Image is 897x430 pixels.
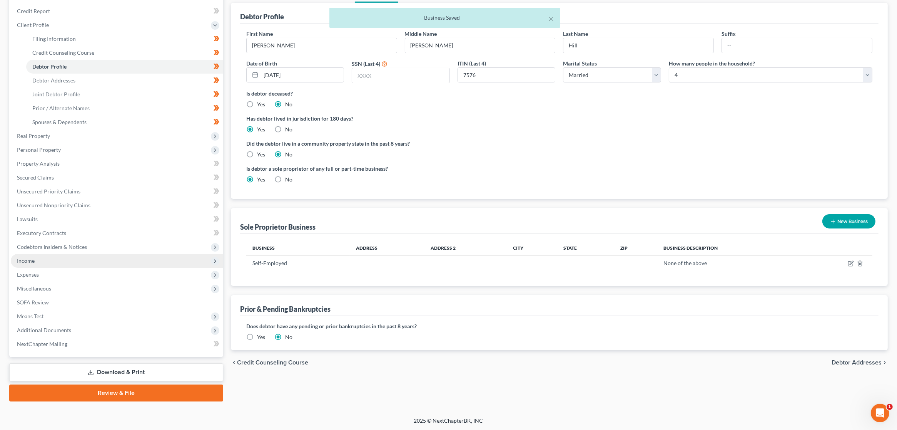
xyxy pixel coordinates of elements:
label: Yes [257,101,265,108]
button: chevron_left Credit Counseling Course [231,359,308,366]
img: Profile image for Katie [22,4,34,17]
span: Spouses & Dependents [32,119,87,125]
th: Business [246,240,350,255]
button: Send a message… [132,249,144,262]
div: Business Saved [336,14,554,22]
label: SSN (Last 4) [352,60,380,68]
div: Sole Proprietor Business [240,222,316,232]
a: Review & File [9,385,223,401]
a: Credit Counseling Course [26,46,223,60]
th: Address 2 [424,240,507,255]
label: ITIN (Last 4) [458,59,486,67]
button: Start recording [49,252,55,259]
i: chevron_right [882,359,888,366]
a: Executory Contracts [11,226,223,240]
span: Credit Counseling Course [237,359,308,366]
div: 🚨ATTN: [GEOGRAPHIC_DATA] of [US_STATE]The court has added a new Credit Counseling Field that we n... [6,60,126,141]
label: Is debtor deceased? [246,89,872,97]
span: Prior / Alternate Names [32,105,90,111]
input: -- [563,38,713,53]
td: None of the above [657,256,804,270]
span: NextChapter Mailing [17,341,67,347]
th: State [557,240,614,255]
input: -- [247,38,397,53]
label: Does debtor have any pending or prior bankruptcies in the past 8 years? [246,322,872,330]
label: Suffix [722,30,736,38]
span: SOFA Review [17,299,49,306]
button: Gif picker [24,252,30,259]
span: Debtor Addresses [32,77,75,84]
button: Home [120,3,135,18]
button: go back [5,3,20,18]
span: Secured Claims [17,174,54,181]
label: Middle Name [405,30,437,38]
h1: [PERSON_NAME] [37,4,87,10]
label: Is debtor a sole proprietor of any full or part-time business? [246,165,556,173]
button: Debtor Addresses chevron_right [832,359,888,366]
span: Credit Counseling Course [32,49,94,56]
span: Unsecured Priority Claims [17,188,80,195]
a: Prior / Alternate Names [26,101,223,115]
span: Debtor Profile [32,63,67,70]
a: Debtor Addresses [26,74,223,87]
button: New Business [822,214,875,228]
a: Lawsuits [11,212,223,226]
label: Yes [257,333,265,341]
span: Means Test [17,313,43,319]
div: Katie says… [6,60,148,158]
span: Income [17,257,35,264]
span: Miscellaneous [17,285,51,292]
div: Prior & Pending Bankruptcies [240,304,331,314]
span: Filing Information [32,35,76,42]
label: Yes [257,151,265,158]
label: No [285,101,292,108]
input: MM/DD/YYYY [261,68,344,82]
label: No [285,126,292,133]
b: 🚨ATTN: [GEOGRAPHIC_DATA] of [US_STATE] [12,66,110,79]
button: Emoji picker [12,252,18,259]
span: Codebtors Insiders & Notices [17,244,87,250]
label: Has debtor lived in jurisdiction for 180 days? [246,114,872,123]
button: × [549,14,554,23]
label: No [285,176,292,183]
th: City [507,240,557,255]
a: Spouses & Dependents [26,115,223,129]
span: Additional Documents [17,327,71,333]
a: Joint Debtor Profile [26,87,223,101]
label: Did the debtor live in a community property state in the past 8 years? [246,139,872,148]
textarea: Message… [7,236,147,249]
a: Unsecured Nonpriority Claims [11,198,223,212]
button: Upload attachment [37,252,43,259]
span: Property Analysis [17,160,60,167]
a: Filing Information [26,32,223,46]
span: Lawsuits [17,216,38,222]
label: No [285,333,292,341]
span: Expenses [17,271,39,278]
span: Unsecured Nonpriority Claims [17,202,90,208]
label: Yes [257,126,265,133]
th: Address [350,240,424,255]
input: -- [722,38,872,53]
td: Self-Employed [246,256,350,270]
a: Unsecured Priority Claims [11,185,223,198]
a: SOFA Review [11,296,223,309]
label: How many people in the household? [669,59,755,67]
label: Yes [257,176,265,183]
span: Real Property [17,133,50,139]
th: Zip [614,240,658,255]
p: Active 30m ago [37,10,77,17]
input: XXXX [352,68,449,83]
th: Business Description [657,240,804,255]
label: No [285,151,292,158]
span: Debtor Addresses [832,359,882,366]
label: Date of Birth [246,59,277,67]
div: The court has added a new Credit Counseling Field that we need to update upon filing. Please remo... [12,84,120,137]
input: M.I [405,38,555,53]
div: [PERSON_NAME] • 3m ago [12,143,74,148]
i: chevron_left [231,359,237,366]
a: Download & Print [9,363,223,381]
span: Joint Debtor Profile [32,91,80,97]
span: 1 [887,404,893,410]
a: Debtor Profile [26,60,223,74]
span: Personal Property [17,146,61,153]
